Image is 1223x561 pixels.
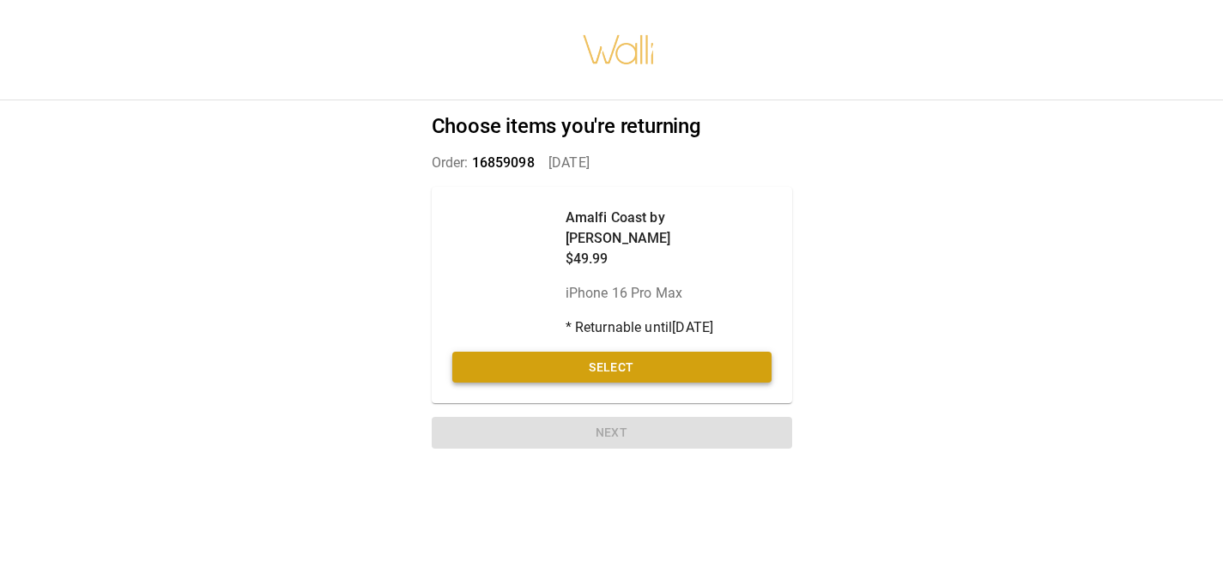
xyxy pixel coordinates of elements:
button: Select [452,352,772,383]
p: iPhone 16 Pro Max [566,283,772,304]
span: 16859098 [472,154,535,171]
p: Order: [DATE] [432,153,792,173]
p: * Returnable until [DATE] [566,317,772,338]
p: Amalfi Coast by [PERSON_NAME] [566,208,772,249]
h2: Choose items you're returning [432,114,792,139]
p: $49.99 [566,249,772,269]
img: walli-inc.myshopify.com [582,13,656,87]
